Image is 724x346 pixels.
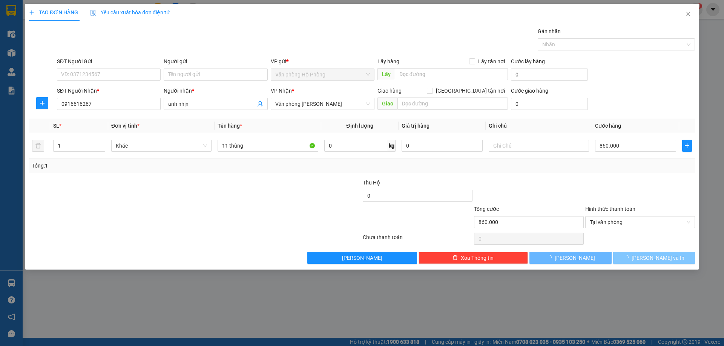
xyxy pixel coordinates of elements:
button: plus [682,140,692,152]
button: deleteXóa Thông tin [419,252,528,264]
span: Lấy hàng [377,58,399,64]
span: Định lượng [347,123,373,129]
input: Cước lấy hàng [511,69,588,81]
div: SĐT Người Gửi [57,57,161,66]
span: Tại văn phòng [590,216,690,228]
button: plus [36,97,48,109]
span: Cước hàng [595,123,621,129]
span: TẠO ĐƠN HÀNG [29,9,78,15]
span: kg [388,140,396,152]
div: Tổng: 1 [32,162,279,170]
span: Văn phòng Hồ Chí Minh [275,98,370,110]
span: plus [37,100,48,106]
span: Tổng cước [474,206,499,212]
span: Lấy tận nơi [475,57,508,66]
span: Yêu cầu xuất hóa đơn điện tử [90,9,170,15]
span: VP Nhận [271,88,292,94]
label: Gán nhãn [538,28,561,34]
span: [GEOGRAPHIC_DATA] tận nơi [433,87,508,95]
span: SL [53,123,59,129]
span: user-add [257,101,263,107]
span: Đơn vị tính [111,123,140,129]
div: Người nhận [164,87,267,95]
div: SĐT Người Nhận [57,87,161,95]
label: Hình thức thanh toán [585,206,635,212]
input: Dọc đường [395,68,508,80]
span: Giao [377,98,397,110]
span: delete [452,255,458,261]
span: loading [546,255,555,260]
span: Lấy [377,68,395,80]
input: Cước giao hàng [511,98,588,110]
button: delete [32,140,44,152]
span: [PERSON_NAME] và In [632,254,684,262]
span: plus [29,10,34,15]
span: loading [623,255,632,260]
span: Giao hàng [377,88,402,94]
span: Văn phòng Hộ Phòng [275,69,370,80]
input: VD: Bàn, Ghế [218,140,318,152]
input: Ghi Chú [489,140,589,152]
span: [PERSON_NAME] [342,254,382,262]
span: plus [683,143,692,149]
th: Ghi chú [486,119,592,133]
label: Cước giao hàng [511,88,548,94]
div: Chưa thanh toán [362,233,473,246]
button: [PERSON_NAME] và In [613,252,695,264]
button: [PERSON_NAME] [307,252,417,264]
div: Người gửi [164,57,267,66]
button: Close [678,4,699,25]
span: Xóa Thông tin [461,254,494,262]
label: Cước lấy hàng [511,58,545,64]
span: [PERSON_NAME] [555,254,595,262]
img: icon [90,10,96,16]
input: Dọc đường [397,98,508,110]
div: VP gửi [271,57,374,66]
span: close [685,11,691,17]
span: Khác [116,140,207,151]
button: [PERSON_NAME] [529,252,611,264]
span: Thu Hộ [363,180,380,186]
span: Giá trị hàng [402,123,429,129]
span: Tên hàng [218,123,242,129]
input: 0 [402,140,483,152]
